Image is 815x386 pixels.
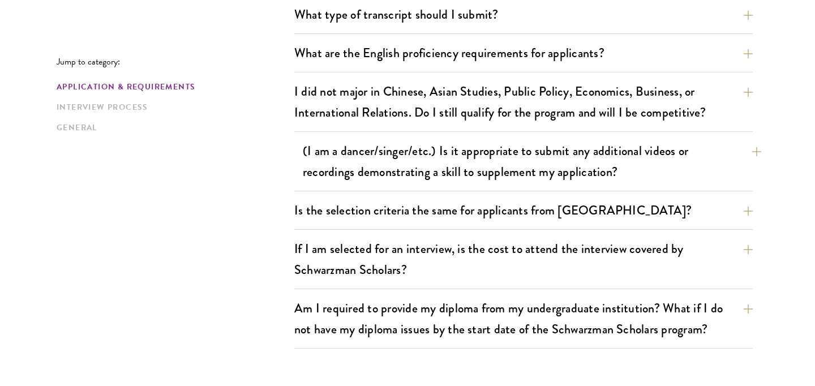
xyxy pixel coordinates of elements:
button: If I am selected for an interview, is the cost to attend the interview covered by Schwarzman Scho... [294,236,753,282]
a: Application & Requirements [57,81,288,93]
p: Jump to category: [57,57,294,67]
a: Interview Process [57,101,288,113]
a: General [57,122,288,134]
button: (I am a dancer/singer/etc.) Is it appropriate to submit any additional videos or recordings demon... [303,138,761,185]
button: Is the selection criteria the same for applicants from [GEOGRAPHIC_DATA]? [294,198,753,223]
button: I did not major in Chinese, Asian Studies, Public Policy, Economics, Business, or International R... [294,79,753,125]
button: What type of transcript should I submit? [294,2,753,27]
button: What are the English proficiency requirements for applicants? [294,40,753,66]
button: Am I required to provide my diploma from my undergraduate institution? What if I do not have my d... [294,295,753,342]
